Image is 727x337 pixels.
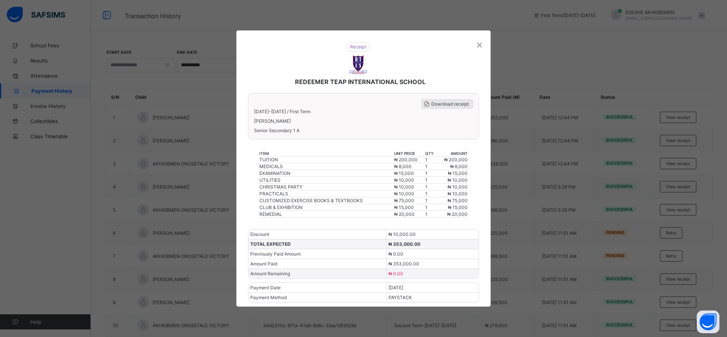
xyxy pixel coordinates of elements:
span: ₦ 15,000 [394,170,414,176]
td: 1 [425,163,437,170]
span: ₦ 8,000 [450,164,468,169]
span: ₦ 353,000.00 [388,261,419,267]
span: ₦ 10,000 [394,177,414,183]
div: PRACTICALS [259,191,393,197]
span: REDEEMER TEAP INTERNATIONAL SCHOOL [295,78,426,86]
span: Download receipt [431,101,469,107]
span: ₦ 8,000 [394,164,412,169]
span: [PERSON_NAME] [254,118,473,124]
div: REMEDIAL [259,211,393,217]
span: [DATE]-[DATE] / First Term [254,109,310,114]
span: Payment Method [250,295,287,300]
th: qty [425,151,437,156]
span: ₦ 20,000 [447,211,468,217]
th: amount [437,151,468,156]
span: PAYSTACK [388,295,412,300]
span: ₦ 75,000 [394,198,414,203]
div: EXAMINATION [259,170,393,176]
div: × [476,38,483,51]
td: 1 [425,177,437,184]
td: 1 [425,211,437,218]
span: ₦ 0.00 [388,271,403,276]
span: ₦ 75,000 [448,198,468,203]
span: ₦ 10,000 [448,177,468,183]
span: Discount [250,231,269,237]
img: REDEEMER TEAP INTERNATIONAL SCHOOL [349,55,368,74]
span: ₦ 200,000 [394,157,418,162]
span: TOTAL EXPECTED [250,241,291,247]
span: ₦ 0.00 [388,251,403,257]
img: receipt.26f346b57495a98c98ef9b0bc63aa4d8.svg [346,42,370,51]
span: ₦ 10,000 [448,191,468,197]
div: MEDICALS [259,164,393,169]
div: TUITION [259,157,393,162]
div: CHRISTMAS PARTY [259,184,393,190]
span: ₦ 20,000 [394,211,415,217]
span: ₦ 200,000 [444,157,468,162]
span: Amount Remaining [250,271,290,276]
span: ₦ 15,000 [394,204,414,210]
span: Amount Paid [250,261,277,267]
span: ₦ 15,000 [448,170,468,176]
th: item [259,151,394,156]
span: Senior Secondary 1 A [254,128,473,133]
span: ₦ 15,000 [448,204,468,210]
td: 1 [425,184,437,190]
td: 1 [425,156,437,163]
span: Payment Date [250,285,281,290]
td: 1 [425,170,437,177]
div: CUSTOMIZED EXERCISE BOOKS & TEXTBOOKS [259,198,393,203]
span: [DATE] [388,285,403,290]
td: 1 [425,190,437,197]
span: ₦ 10,000 [448,184,468,190]
th: unit price [394,151,425,156]
span: ₦ 10,000 [394,191,414,197]
button: Open asap [697,310,719,333]
td: 1 [425,204,437,211]
div: CLUB & EXHIBITION [259,204,393,210]
span: ₦ 10,000.00 [388,231,416,237]
td: 1 [425,197,437,204]
div: UTILITIES [259,177,393,183]
span: ₦ 353,000.00 [388,241,420,247]
span: ₦ 10,000 [394,184,414,190]
span: Previously Paid Amount [250,251,301,257]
